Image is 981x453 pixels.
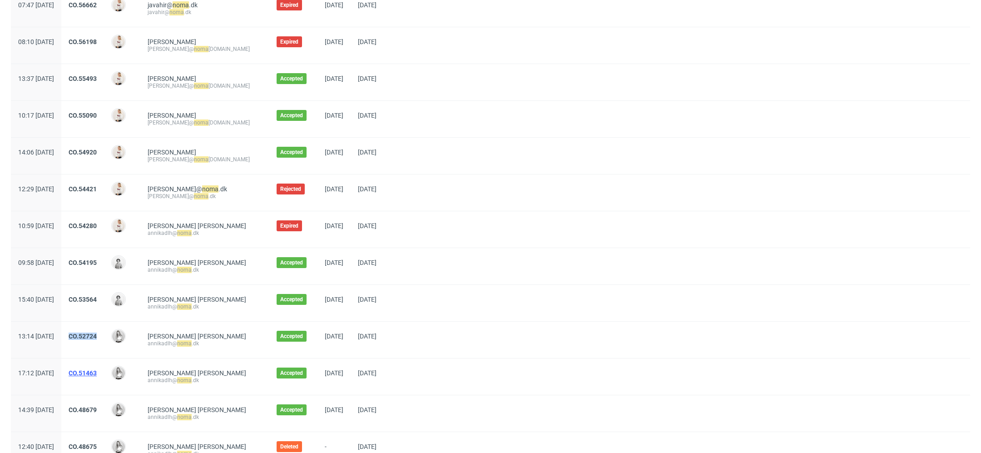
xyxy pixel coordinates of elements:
[177,340,192,347] mark: noma
[325,333,343,340] span: [DATE]
[194,46,208,52] mark: noma
[202,185,218,193] mark: noma
[280,112,303,119] span: Accepted
[177,377,192,383] mark: noma
[18,333,54,340] span: 13:14 [DATE]
[18,222,54,229] span: 10:59 [DATE]
[148,1,198,9] span: javahir@ .dk
[112,35,125,48] img: Mari Fok
[358,259,377,266] span: [DATE]
[194,193,208,199] mark: noma
[280,222,298,229] span: Expired
[18,296,54,303] span: 15:40 [DATE]
[148,296,246,303] a: [PERSON_NAME] [PERSON_NAME]
[280,296,303,303] span: Accepted
[148,259,246,266] a: [PERSON_NAME] [PERSON_NAME]
[280,443,298,450] span: Deleted
[112,146,125,159] img: Mari Fok
[325,185,343,193] span: [DATE]
[148,340,262,347] div: annikadlh@ .dk
[69,149,97,156] a: CO.54920
[148,45,262,53] div: [PERSON_NAME]@ [DOMAIN_NAME]
[280,406,303,413] span: Accepted
[18,1,54,9] span: 07:47 [DATE]
[148,119,262,126] div: [PERSON_NAME]@ [DOMAIN_NAME]
[194,119,208,126] mark: noma
[69,185,97,193] a: CO.54421
[148,112,196,119] a: [PERSON_NAME]
[69,112,97,119] a: CO.55090
[325,112,343,119] span: [DATE]
[18,369,54,377] span: 17:12 [DATE]
[112,440,125,453] img: Dominika Herszel
[112,109,125,122] img: Mari Fok
[148,185,227,193] span: [PERSON_NAME]@ .dk
[194,83,208,89] mark: noma
[18,149,54,156] span: 14:06 [DATE]
[280,333,303,340] span: Accepted
[18,38,54,45] span: 08:10 [DATE]
[358,112,377,119] span: [DATE]
[177,230,192,236] mark: noma
[69,222,97,229] a: CO.54280
[325,149,343,156] span: [DATE]
[69,1,97,9] a: CO.56662
[325,75,343,82] span: [DATE]
[358,296,377,303] span: [DATE]
[325,222,343,229] span: [DATE]
[148,82,262,90] div: [PERSON_NAME]@ [DOMAIN_NAME]
[18,443,54,450] span: 12:40 [DATE]
[69,38,97,45] a: CO.56198
[69,75,97,82] a: CO.55493
[18,112,54,119] span: 10:17 [DATE]
[69,333,97,340] a: CO.52724
[148,222,246,229] a: [PERSON_NAME] [PERSON_NAME]
[358,406,377,413] span: [DATE]
[148,229,262,237] div: annikadlh@ .dk
[280,185,301,193] span: Rejected
[18,259,54,266] span: 09:58 [DATE]
[280,149,303,156] span: Accepted
[69,406,97,413] a: CO.48679
[358,369,377,377] span: [DATE]
[177,267,192,273] mark: noma
[280,75,303,82] span: Accepted
[173,1,189,9] mark: noma
[177,304,192,310] mark: noma
[69,259,97,266] a: CO.54195
[325,259,343,266] span: [DATE]
[177,414,192,420] mark: noma
[148,413,262,421] div: annikadlh@ .dk
[194,156,208,163] mark: noma
[148,75,196,82] a: [PERSON_NAME]
[148,406,246,413] a: [PERSON_NAME] [PERSON_NAME]
[112,183,125,195] img: Mari Fok
[148,333,246,340] a: [PERSON_NAME] [PERSON_NAME]
[325,296,343,303] span: [DATE]
[112,72,125,85] img: Mari Fok
[358,1,377,9] span: [DATE]
[148,266,262,274] div: annikadlh@ .dk
[358,185,377,193] span: [DATE]
[69,369,97,377] a: CO.51463
[148,156,262,163] div: [PERSON_NAME]@ [DOMAIN_NAME]
[148,149,196,156] a: [PERSON_NAME]
[280,1,298,9] span: Expired
[112,256,125,269] img: Dudek Mariola
[112,330,125,343] img: Dominika Herszel
[148,38,196,45] a: [PERSON_NAME]
[358,443,377,450] span: [DATE]
[112,367,125,379] img: Dominika Herszel
[69,443,97,450] a: CO.48675
[325,406,343,413] span: [DATE]
[325,369,343,377] span: [DATE]
[18,406,54,413] span: 14:39 [DATE]
[280,38,298,45] span: Expired
[148,9,262,16] div: javahir@ .dk
[148,443,246,450] a: [PERSON_NAME] [PERSON_NAME]
[112,219,125,232] img: Mari Fok
[112,403,125,416] img: Dominika Herszel
[18,75,54,82] span: 13:37 [DATE]
[358,333,377,340] span: [DATE]
[280,369,303,377] span: Accepted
